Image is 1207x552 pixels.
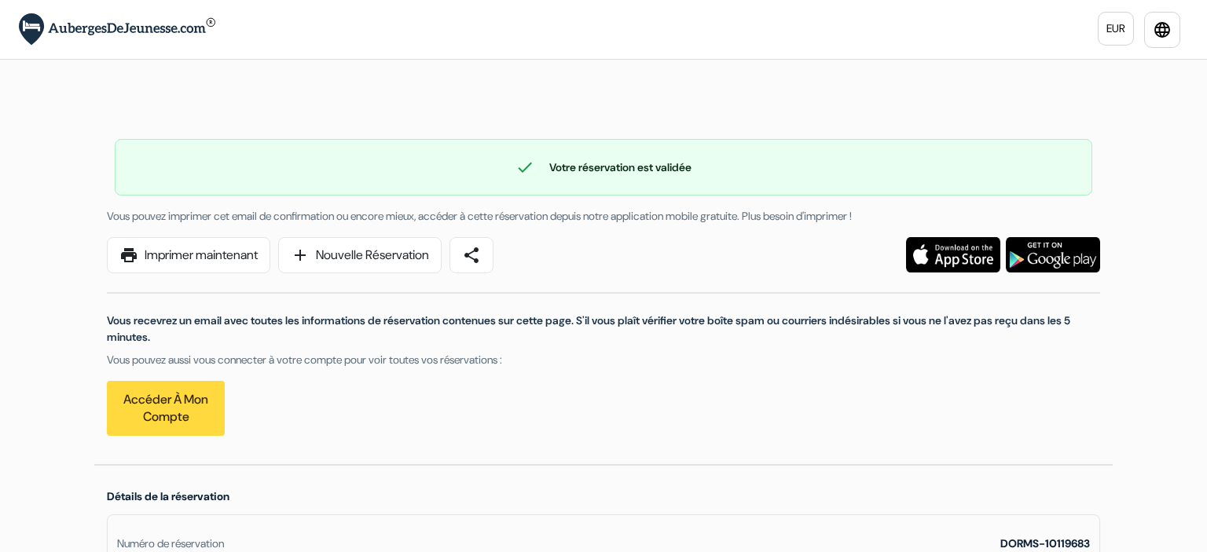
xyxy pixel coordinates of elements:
[1144,12,1180,48] a: language
[107,381,225,436] a: Accéder à mon compte
[1006,237,1100,272] img: Téléchargez l'application gratuite
[515,158,534,177] span: check
[1153,20,1172,39] i: language
[278,237,442,273] a: addNouvelle Réservation
[291,246,310,265] span: add
[1000,536,1090,550] strong: DORMS-10119683
[449,237,493,273] a: share
[107,352,1100,368] p: Vous pouvez aussi vous connecter à votre compte pour voir toutes vos réservations :
[462,246,481,265] span: share
[906,237,1000,272] img: Téléchargez l'application gratuite
[107,237,270,273] a: printImprimer maintenant
[107,209,852,223] span: Vous pouvez imprimer cet email de confirmation ou encore mieux, accéder à cette réservation depui...
[116,158,1091,177] div: Votre réservation est validée
[19,13,215,46] img: AubergesDeJeunesse.com
[107,489,229,503] span: Détails de la réservation
[1098,12,1134,46] a: EUR
[117,536,224,552] div: Numéro de réservation
[119,246,138,265] span: print
[107,313,1100,345] p: Vous recevrez un email avec toutes les informations de réservation contenues sur cette page. S'il...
